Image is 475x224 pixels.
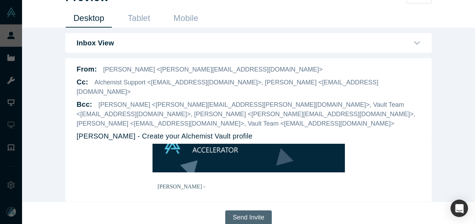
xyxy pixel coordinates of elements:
div: [PERSON_NAME] - [81,39,263,164]
iframe: DemoDay Email Preview [77,144,420,196]
p: I am writing to tell you about the , and invite you to “plug in” at whatever level feels right. [81,51,263,66]
p: [PERSON_NAME] - Create your Alchemist Vault profile [77,131,253,141]
span: [PERSON_NAME] <[PERSON_NAME][EMAIL_ADDRESS][PERSON_NAME][DOMAIN_NAME]>, Vault Team <[EMAIL_ADDRES... [77,101,415,127]
a: Mobile [165,11,206,28]
b: Bcc : [77,100,92,108]
span: [PERSON_NAME] <[PERSON_NAME][EMAIL_ADDRESS][DOMAIN_NAME]> [103,66,322,73]
a: Desktop [65,11,112,28]
b: Inbox View [77,39,114,47]
a: Alchemist Accelerator [155,52,205,58]
b: Cc : [77,78,88,86]
button: Inbox View [77,39,420,47]
span: Alchemist Support <[EMAIL_ADDRESS][DOMAIN_NAME]>, [PERSON_NAME] <[EMAIL_ADDRESS][DOMAIN_NAME]> [77,79,378,95]
b: From: [77,65,97,73]
a: Tablet [120,11,158,28]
